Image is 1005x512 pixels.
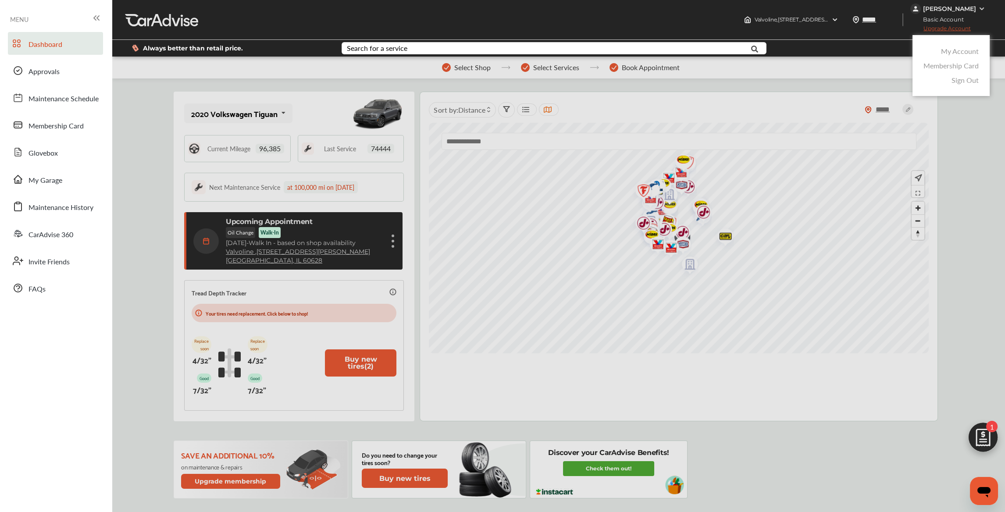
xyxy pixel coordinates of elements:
iframe: Button to launch messaging window [970,477,998,505]
a: Dashboard [8,32,103,55]
a: Maintenance Schedule [8,86,103,109]
img: edit-cartIcon.11d11f9a.svg [962,419,1004,461]
span: Glovebox [29,148,58,159]
span: FAQs [29,284,46,295]
a: Sign Out [952,75,979,85]
div: Search for a service [347,45,407,52]
span: Invite Friends [29,256,70,268]
a: Glovebox [8,141,103,164]
span: Always better than retail price. [143,45,243,51]
span: Maintenance History [29,202,93,213]
a: CarAdvise 360 [8,222,103,245]
span: 1 [986,421,998,432]
span: Dashboard [29,39,62,50]
span: Approvals [29,66,60,78]
span: Membership Card [29,121,84,132]
a: Invite Friends [8,249,103,272]
img: dollor_label_vector.a70140d1.svg [132,44,139,52]
a: FAQs [8,277,103,299]
a: My Account [941,46,979,56]
a: Membership Card [923,60,979,71]
a: Membership Card [8,114,103,136]
a: Approvals [8,59,103,82]
span: CarAdvise 360 [29,229,73,241]
a: Maintenance History [8,195,103,218]
span: Maintenance Schedule [29,93,99,105]
a: My Garage [8,168,103,191]
span: MENU [10,16,29,23]
span: My Garage [29,175,62,186]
